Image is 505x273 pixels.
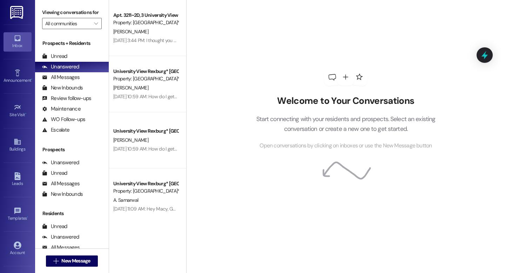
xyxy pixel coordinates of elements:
[113,180,178,187] div: University View Rexburg* [GEOGRAPHIC_DATA]
[42,244,80,251] div: All Messages
[4,32,32,51] a: Inbox
[45,18,90,29] input: All communities
[42,159,79,166] div: Unanswered
[113,137,148,143] span: [PERSON_NAME]
[35,40,109,47] div: Prospects + Residents
[113,85,148,91] span: [PERSON_NAME]
[27,215,28,220] span: •
[113,206,488,212] div: [DATE] 11:09 AM: Hey Macy, Good morning! I think some discrepancy has happened. Kindly have a loo...
[113,197,138,203] span: A. Samarwal
[4,205,32,224] a: Templates •
[4,170,32,189] a: Leads
[113,75,178,82] div: Property: [GEOGRAPHIC_DATA]*
[42,105,81,113] div: Maintenance
[53,258,59,264] i: 
[10,6,25,19] img: ResiDesk Logo
[42,95,91,102] div: Review follow-ups
[245,114,446,134] p: Start connecting with your residents and prospects. Select an existing conversation or create a n...
[113,37,265,44] div: [DATE] 3:44 PM: I thought you guys would take it out of the security deposit
[42,233,79,241] div: Unanswered
[113,93,203,100] div: [DATE] 10:59 AM: How do I get my package?
[113,28,148,35] span: [PERSON_NAME]
[113,19,178,26] div: Property: [GEOGRAPHIC_DATA]*
[42,191,83,198] div: New Inbounds
[113,127,178,135] div: University View Rexburg* [GEOGRAPHIC_DATA]
[113,146,203,152] div: [DATE] 10:59 AM: How do I get my package?
[61,257,90,265] span: New Message
[113,187,178,195] div: Property: [GEOGRAPHIC_DATA]*
[42,169,67,177] div: Unread
[46,255,98,267] button: New Message
[42,223,67,230] div: Unread
[260,141,432,150] span: Open conversations by clicking on inboxes or use the New Message button
[42,7,102,18] label: Viewing conversations for
[245,95,446,107] h2: Welcome to Your Conversations
[4,136,32,155] a: Buildings
[94,21,98,26] i: 
[42,74,80,81] div: All Messages
[4,101,32,120] a: Site Visit •
[42,53,67,60] div: Unread
[42,180,80,187] div: All Messages
[31,77,32,82] span: •
[113,12,178,19] div: Apt. 3211~2D, 3 University View Rexburg
[35,210,109,217] div: Residents
[113,68,178,75] div: University View Rexburg* [GEOGRAPHIC_DATA]
[4,239,32,258] a: Account
[42,126,69,134] div: Escalate
[35,146,109,153] div: Prospects
[42,116,85,123] div: WO Follow-ups
[25,111,26,116] span: •
[42,63,79,71] div: Unanswered
[42,84,83,92] div: New Inbounds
